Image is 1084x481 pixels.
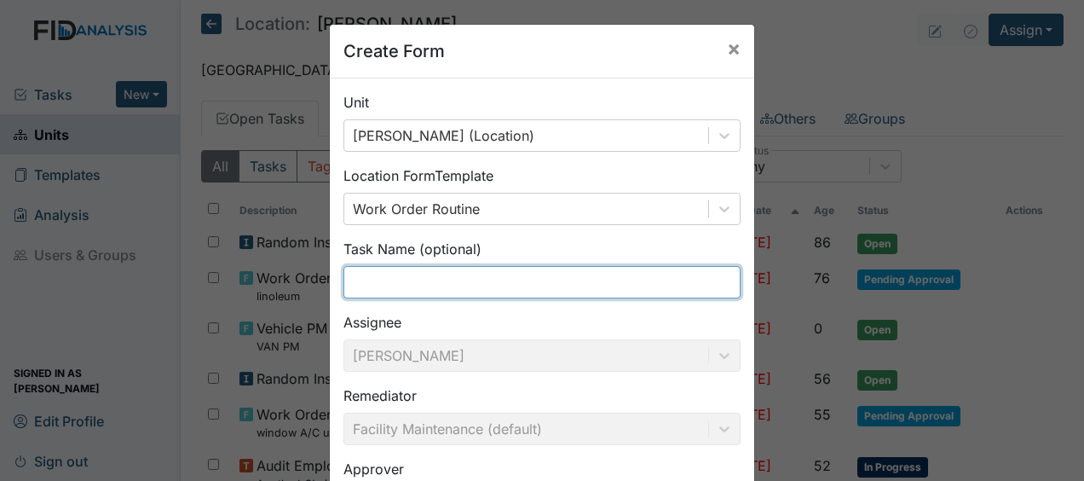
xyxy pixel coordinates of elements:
span: × [727,36,741,61]
button: Close [713,25,754,72]
label: Approver [343,459,404,479]
label: Unit [343,92,369,113]
h5: Create Form [343,38,445,64]
label: Remediator [343,385,417,406]
label: Location Form Template [343,165,493,186]
div: [PERSON_NAME] (Location) [353,125,534,146]
label: Task Name (optional) [343,239,481,259]
label: Assignee [343,312,401,333]
div: Work Order Routine [353,199,480,219]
